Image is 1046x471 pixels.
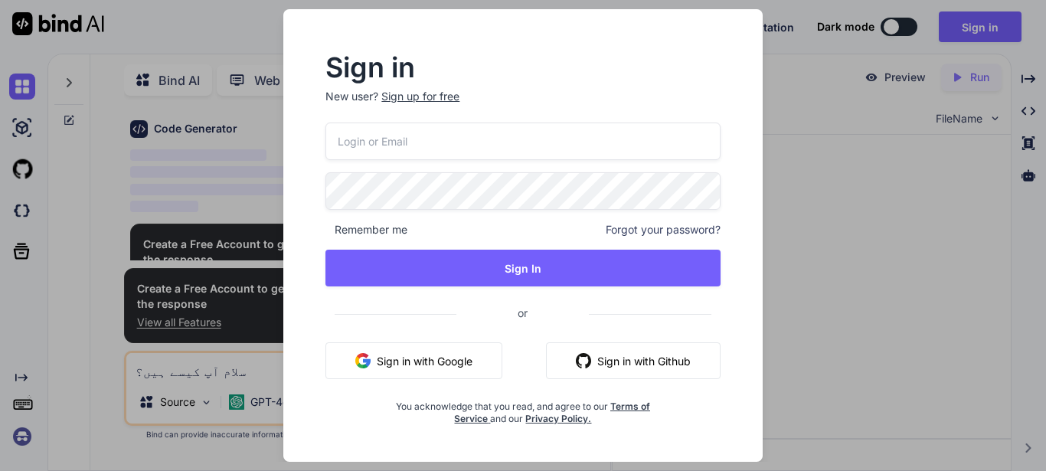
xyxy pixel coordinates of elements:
h2: Sign in [325,55,720,80]
span: Forgot your password? [606,222,721,237]
div: Sign up for free [381,89,459,104]
button: Sign in with Google [325,342,502,379]
img: github [576,353,591,368]
button: Sign In [325,250,720,286]
input: Login or Email [325,123,720,160]
span: Remember me [325,222,407,237]
a: Privacy Policy. [525,413,591,424]
span: or [456,294,589,332]
div: You acknowledge that you read, and agree to our and our [391,391,655,425]
img: google [355,353,371,368]
button: Sign in with Github [546,342,721,379]
p: New user? [325,89,720,123]
a: Terms of Service [454,401,650,424]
